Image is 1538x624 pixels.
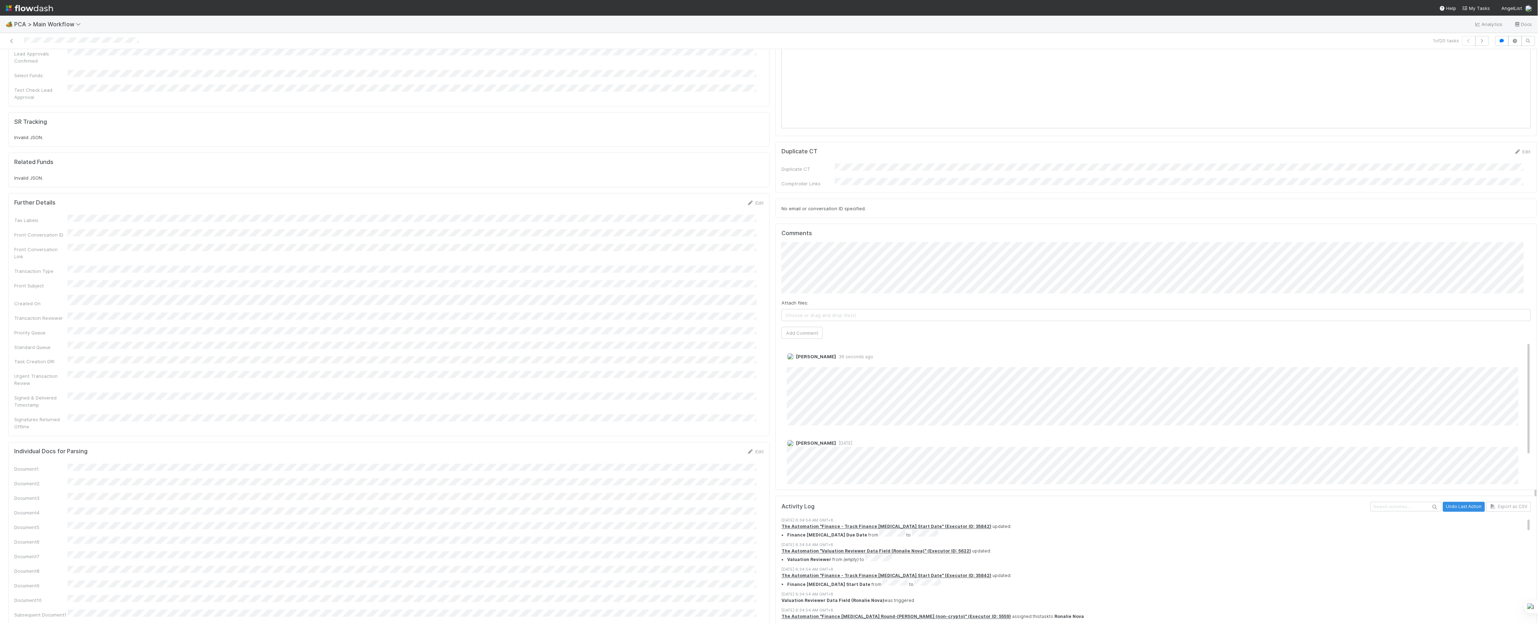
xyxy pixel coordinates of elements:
[1443,502,1485,512] button: Undo Last Action
[14,568,68,575] div: Document8
[14,199,56,206] h5: Further Details
[14,72,68,79] div: Select Funds:
[1439,5,1457,12] div: Help
[787,582,870,587] strong: Finance [MEDICAL_DATA] Start Date
[781,148,817,155] h5: Duplicate CT
[14,159,53,166] h5: Related Funds
[14,217,68,224] div: Tax Labels
[781,299,808,306] label: Attach files:
[781,573,1538,588] div: updated:
[14,118,47,126] h5: SR Tracking
[1462,5,1490,12] a: My Tasks
[1514,149,1531,154] a: Edit
[6,2,53,14] img: logo-inverted-e16ddd16eac7371096b0.svg
[781,567,1538,573] div: [DATE] 6:34:54 AM GMT+8
[781,327,823,339] button: Add Comment
[782,310,1531,321] span: Choose or drag and drop file(s)
[781,230,1531,237] h5: Comments
[781,608,1538,614] div: [DATE] 6:34:54 AM GMT+8
[787,440,794,447] img: avatar_d7f67417-030a-43ce-a3ce-a315a3ccfd08.png
[14,50,68,64] div: Lead Approvals Confirmed
[14,509,68,517] div: Document4
[14,495,68,502] div: Document3
[781,524,1538,539] div: updated:
[781,503,1369,511] h5: Activity Log
[787,557,831,562] strong: Valuation Reviewer
[781,518,1538,524] div: [DATE] 6:34:54 AM GMT+8
[787,530,1538,539] li: from to
[781,598,884,603] strong: Valuation Reviewer Data Field (Ronalie Nova)
[836,354,873,359] span: 36 seconds ago
[14,174,764,181] div: Invalid JSON.
[781,614,1538,620] div: assigned this task to
[1054,614,1084,619] strong: Ronalie Nova
[781,573,991,578] a: The Automation "Finance - Track Finance [MEDICAL_DATA] Start Date" (Executor ID: 35842)
[14,539,68,546] div: Document6
[14,480,68,487] div: Document2
[14,416,68,430] div: Signatures Returned Offline
[787,353,794,360] img: avatar_b6a6ccf4-6160-40f7-90da-56c3221167ae.png
[14,329,68,336] div: Priority Queue
[14,134,764,141] div: Invalid JSON.
[1475,20,1503,28] a: Analytics
[14,373,68,387] div: Urgent Transaction Review
[836,440,852,446] span: [DATE]
[1433,37,1459,44] span: 1 of 20 tasks
[787,533,867,538] strong: Finance [MEDICAL_DATA] Due Date
[781,548,1538,563] div: updated:
[14,231,68,238] div: Front Conversation ID
[843,557,859,562] em: (empty)
[14,246,68,260] div: Front Conversation Link
[14,448,88,455] h5: Individual Docs for Parsing
[781,549,971,554] a: The Automation "Valuation Reviewer Data Field (Ronalie Nova)" (Executor ID: 5622)
[14,86,68,101] div: Test Check Lead Approval
[781,180,835,187] div: Comptroller Links
[781,542,1538,548] div: [DATE] 6:34:54 AM GMT+8
[1502,5,1522,11] span: AngelList
[1514,20,1532,28] a: Docs
[796,440,836,446] span: [PERSON_NAME]
[14,282,68,289] div: Front Subject
[14,358,68,365] div: Task Creation DRI
[1486,502,1531,512] button: Export as CSV
[747,200,764,206] a: Edit
[781,524,991,529] a: The Automation "Finance - Track Finance [MEDICAL_DATA] Start Date" (Executor ID: 35842)
[14,395,68,409] div: Signed & Delivered Timestamp
[6,21,13,27] span: 🏕️
[14,300,68,307] div: Created On
[781,592,1538,598] div: [DATE] 6:34:54 AM GMT+8
[14,344,68,351] div: Standard Queue
[1525,5,1532,12] img: avatar_b6a6ccf4-6160-40f7-90da-56c3221167ae.png
[781,614,1011,619] a: The Automation "Finance [MEDICAL_DATA] Round-[PERSON_NAME] (non-crypto)" (Executor ID: 5559)
[14,466,68,473] div: Document1
[14,268,68,275] div: Transaction Type
[1370,502,1442,512] input: Search activities...
[14,524,68,531] div: Document5
[14,582,68,589] div: Document9
[14,612,68,619] div: Subsequent Document1
[1462,5,1490,11] span: My Tasks
[14,314,68,322] div: Transaction Reviewer
[781,165,835,173] div: Duplicate CT
[781,206,866,211] span: No email or conversation ID specified.
[796,354,836,359] span: [PERSON_NAME]
[747,449,764,455] a: Edit
[787,555,1538,563] li: from to
[787,580,1538,588] li: from to
[14,21,84,28] span: PCA > Main Workflow
[14,553,68,560] div: Document7
[14,597,68,604] div: Document10
[781,598,1538,604] div: was triggered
